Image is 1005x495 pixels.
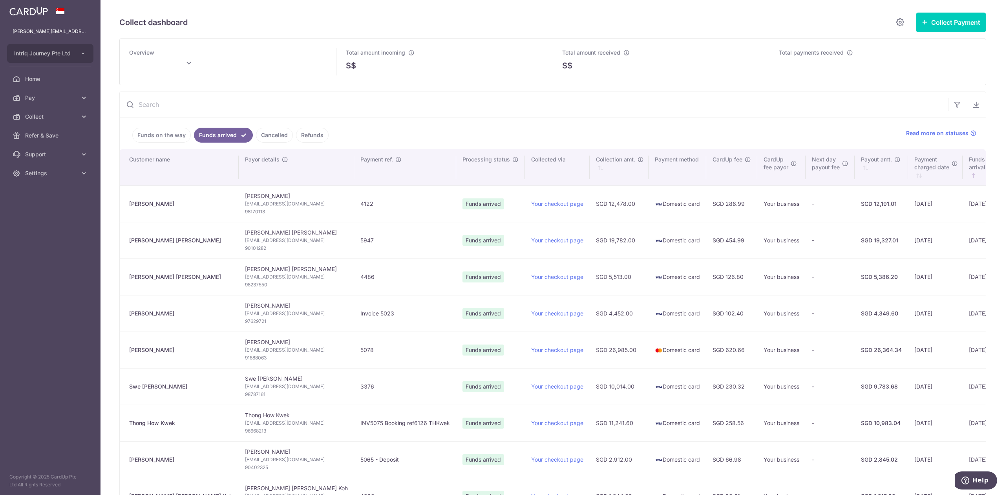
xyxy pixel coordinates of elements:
td: SGD 10,014.00 [590,368,649,405]
h5: Collect dashboard [119,16,188,29]
td: Your business [757,295,806,332]
div: SGD 26,364.34 [861,346,902,354]
div: [PERSON_NAME] [PERSON_NAME] [129,236,232,244]
span: Payor details [245,156,280,163]
span: Processing status [462,156,510,163]
td: Your business [757,332,806,368]
th: CardUp fee [706,149,757,185]
td: SGD 454.99 [706,222,757,258]
iframe: Opens a widget where you can find more information [955,471,997,491]
td: [DATE] [908,441,963,478]
a: Your checkout page [531,420,583,426]
input: Search [120,92,948,117]
a: Funds arrived [194,128,253,143]
td: SGD 258.56 [706,405,757,441]
span: Total amount received [562,49,620,56]
td: SGD 620.66 [706,332,757,368]
span: [EMAIL_ADDRESS][DOMAIN_NAME] [245,346,348,354]
span: 91888063 [245,354,348,362]
img: visa-sm-192604c4577d2d35970c8ed26b86981c2741ebd56154ab54ad91a526f0f24972.png [655,310,663,318]
span: 96668213 [245,427,348,435]
img: visa-sm-192604c4577d2d35970c8ed26b86981c2741ebd56154ab54ad91a526f0f24972.png [655,383,663,391]
span: Funds arrived [462,418,504,429]
span: Funds arrived [462,308,504,319]
td: SGD 26,985.00 [590,332,649,368]
td: - [806,185,855,222]
td: SGD 230.32 [706,368,757,405]
td: [PERSON_NAME] [239,295,354,332]
a: Your checkout page [531,200,583,207]
span: Intriq Journey Pte Ltd [14,49,72,57]
td: - [806,222,855,258]
td: SGD 11,241.60 [590,405,649,441]
span: Collection amt. [596,156,635,163]
td: Your business [757,405,806,441]
td: 4486 [354,258,456,295]
span: Payout amt. [861,156,892,163]
td: [PERSON_NAME] [239,185,354,222]
a: Your checkout page [531,346,583,353]
td: - [806,368,855,405]
td: SGD 12,478.00 [590,185,649,222]
span: Payment ref. [360,156,393,163]
td: Your business [757,368,806,405]
td: 4122 [354,185,456,222]
td: SGD 102.40 [706,295,757,332]
span: Support [25,150,77,158]
td: Domestic card [649,368,706,405]
td: - [806,441,855,478]
td: Swe [PERSON_NAME] [239,368,354,405]
td: Your business [757,441,806,478]
a: Your checkout page [531,456,583,463]
th: Payout amt. : activate to sort column ascending [855,149,908,185]
span: 98170113 [245,208,348,216]
div: [PERSON_NAME] [129,200,232,208]
img: visa-sm-192604c4577d2d35970c8ed26b86981c2741ebd56154ab54ad91a526f0f24972.png [655,273,663,281]
td: [PERSON_NAME] [PERSON_NAME] [239,258,354,295]
td: - [806,258,855,295]
span: [EMAIL_ADDRESS][DOMAIN_NAME] [245,236,348,244]
span: Funds arrived [462,235,504,246]
span: Funds arrived [462,198,504,209]
td: Domestic card [649,222,706,258]
div: [PERSON_NAME] [129,310,232,317]
div: Swe [PERSON_NAME] [129,383,232,390]
th: Payment method [649,149,706,185]
th: Payment ref. [354,149,456,185]
img: visa-sm-192604c4577d2d35970c8ed26b86981c2741ebd56154ab54ad91a526f0f24972.png [655,420,663,427]
span: 90402325 [245,464,348,471]
td: SGD 66.98 [706,441,757,478]
span: Next day payout fee [812,156,840,171]
span: [EMAIL_ADDRESS][DOMAIN_NAME] [245,419,348,427]
span: Funds arrival date [969,156,999,171]
div: SGD 5,386.20 [861,273,902,281]
td: SGD 5,513.00 [590,258,649,295]
span: Pay [25,94,77,102]
div: SGD 12,191.01 [861,200,902,208]
span: 97629721 [245,317,348,325]
td: 3376 [354,368,456,405]
td: [DATE] [908,222,963,258]
span: CardUp fee payor [764,156,788,171]
td: [DATE] [908,185,963,222]
span: Funds arrived [462,271,504,282]
div: SGD 10,983.04 [861,419,902,427]
span: [EMAIL_ADDRESS][DOMAIN_NAME] [245,200,348,208]
div: SGD 9,783.68 [861,383,902,390]
span: 98237550 [245,281,348,289]
span: 98787161 [245,390,348,398]
p: [PERSON_NAME][EMAIL_ADDRESS][DOMAIN_NAME] [13,27,88,35]
span: [EMAIL_ADDRESS][DOMAIN_NAME] [245,456,348,464]
span: [EMAIL_ADDRESS][DOMAIN_NAME] [245,273,348,281]
a: Your checkout page [531,383,583,390]
td: 5947 [354,222,456,258]
span: Read more on statuses [906,129,968,137]
th: CardUpfee payor [757,149,806,185]
td: Domestic card [649,185,706,222]
td: [PERSON_NAME] [PERSON_NAME] [239,222,354,258]
td: SGD 4,452.00 [590,295,649,332]
td: 5065 - Deposit [354,441,456,478]
span: CardUp fee [713,156,742,163]
td: [DATE] [908,332,963,368]
td: Domestic card [649,258,706,295]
